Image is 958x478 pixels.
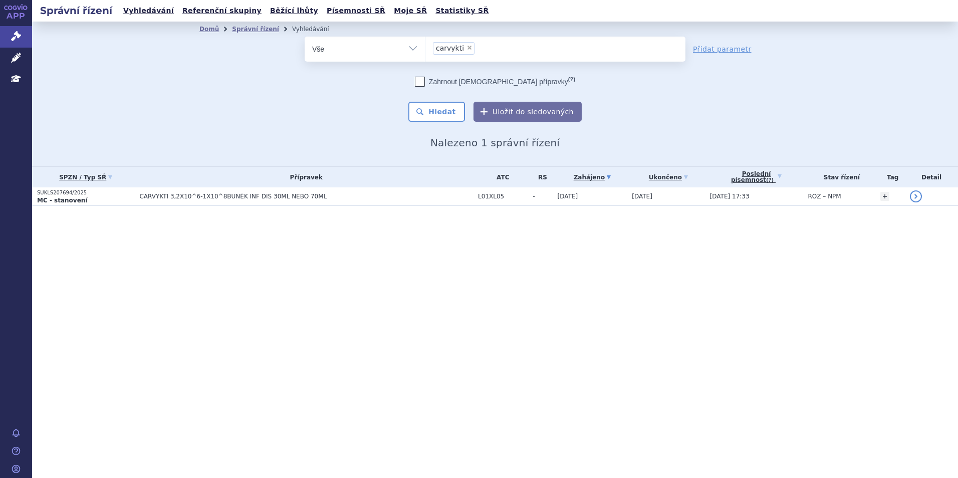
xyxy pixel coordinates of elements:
[232,26,279,33] a: Správní řízení
[199,26,219,33] a: Domů
[533,193,552,200] span: -
[432,4,492,18] a: Statistiky SŘ
[766,177,774,183] abbr: (?)
[632,170,704,184] a: Ukončeno
[139,193,390,200] span: CARVYKTI 3,2X10^6-1X10^8BUNĚK INF DIS 30ML NEBO 70ML
[880,192,889,201] a: +
[478,193,528,200] span: L01XL05
[875,167,905,187] th: Tag
[808,193,841,200] span: ROZ – NPM
[391,4,430,18] a: Moje SŘ
[905,167,958,187] th: Detail
[179,4,265,18] a: Referenční skupiny
[558,170,627,184] a: Zahájeno
[430,137,560,149] span: Nalezeno 1 správní řízení
[134,167,473,187] th: Přípravek
[477,42,483,54] input: carvykti
[37,197,87,204] strong: MC - stanovení
[436,45,464,52] span: carvykti
[568,76,575,83] abbr: (?)
[910,190,922,202] a: detail
[292,22,342,37] li: Vyhledávání
[473,167,528,187] th: ATC
[120,4,177,18] a: Vyhledávání
[37,170,134,184] a: SPZN / Typ SŘ
[37,189,134,196] p: SUKLS207694/2025
[710,193,750,200] span: [DATE] 17:33
[466,45,472,51] span: ×
[558,193,578,200] span: [DATE]
[473,102,582,122] button: Uložit do sledovaných
[803,167,876,187] th: Stav řízení
[528,167,552,187] th: RS
[324,4,388,18] a: Písemnosti SŘ
[632,193,652,200] span: [DATE]
[408,102,465,122] button: Hledat
[693,44,752,54] a: Přidat parametr
[32,4,120,18] h2: Správní řízení
[710,167,803,187] a: Poslednípísemnost(?)
[267,4,321,18] a: Běžící lhůty
[415,77,575,87] label: Zahrnout [DEMOGRAPHIC_DATA] přípravky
